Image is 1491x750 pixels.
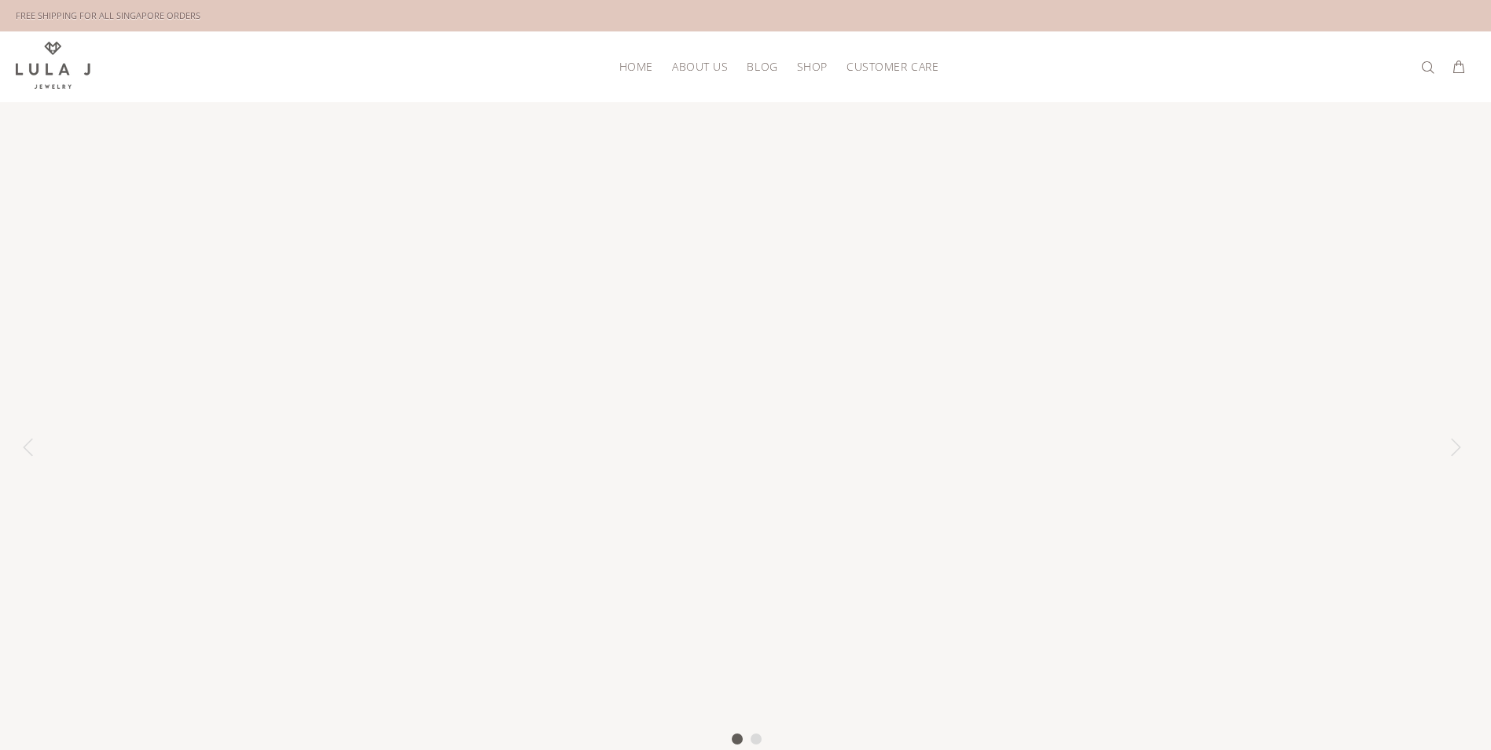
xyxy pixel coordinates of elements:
span: Blog [747,61,777,72]
a: Blog [737,54,787,79]
a: Customer Care [837,54,938,79]
a: Shop [788,54,837,79]
span: About Us [672,61,728,72]
a: About Us [663,54,737,79]
div: FREE SHIPPING FOR ALL SINGAPORE ORDERS [16,7,200,24]
span: HOME [619,61,653,72]
span: Shop [797,61,828,72]
span: Customer Care [846,61,938,72]
a: HOME [610,54,663,79]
